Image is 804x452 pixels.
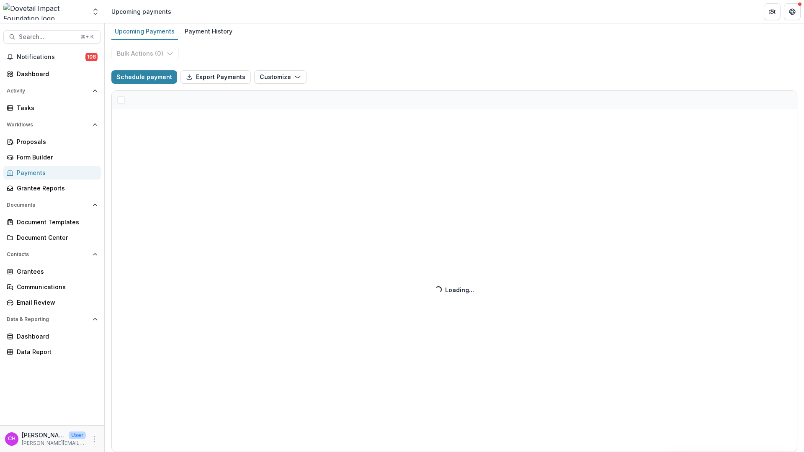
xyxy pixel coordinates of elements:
a: Form Builder [3,150,101,164]
span: Workflows [7,122,89,128]
button: Bulk Actions (0) [111,47,179,60]
div: Courtney Eker Hardy [8,436,15,442]
span: Notifications [17,54,85,61]
div: Upcoming payments [111,7,171,16]
div: Grantees [17,267,94,276]
div: Proposals [17,137,94,146]
div: Dashboard [17,69,94,78]
button: Open Activity [3,84,101,98]
div: Tasks [17,103,94,112]
div: Email Review [17,298,94,307]
div: Upcoming Payments [111,25,178,37]
div: Payment History [181,25,236,37]
div: Data Report [17,347,94,356]
div: Form Builder [17,153,94,162]
p: User [69,431,86,439]
a: Tasks [3,101,101,115]
span: Activity [7,88,89,94]
div: Communications [17,282,94,291]
a: Payments [3,166,101,180]
p: [PERSON_NAME] [PERSON_NAME] [22,431,65,439]
button: Open Data & Reporting [3,313,101,326]
a: Grantees [3,265,101,278]
div: Dashboard [17,332,94,341]
img: Dovetail Impact Foundation logo [3,3,86,20]
button: Get Help [784,3,801,20]
a: Dashboard [3,329,101,343]
div: Grantee Reports [17,184,94,193]
span: 108 [85,53,98,61]
a: Proposals [3,135,101,149]
button: Open Documents [3,198,101,212]
a: Email Review [3,295,101,309]
a: Communications [3,280,101,294]
span: Search... [19,33,75,41]
span: Contacts [7,252,89,257]
div: Payments [17,168,94,177]
a: Payment History [181,23,236,40]
button: Open entity switcher [90,3,101,20]
a: Dashboard [3,67,101,81]
a: Data Report [3,345,101,359]
span: Data & Reporting [7,316,89,322]
a: Document Templates [3,215,101,229]
a: Document Center [3,231,101,244]
nav: breadcrumb [108,5,175,18]
button: Partners [764,3,781,20]
button: More [89,434,99,444]
span: Documents [7,202,89,208]
button: Open Workflows [3,118,101,131]
a: Upcoming Payments [111,23,178,40]
button: Search... [3,30,101,44]
a: Grantee Reports [3,181,101,195]
div: Document Templates [17,218,94,226]
div: Document Center [17,233,94,242]
div: ⌘ + K [79,32,95,41]
button: Notifications108 [3,50,101,64]
p: [PERSON_NAME][EMAIL_ADDRESS][DOMAIN_NAME] [22,439,86,447]
button: Open Contacts [3,248,101,261]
